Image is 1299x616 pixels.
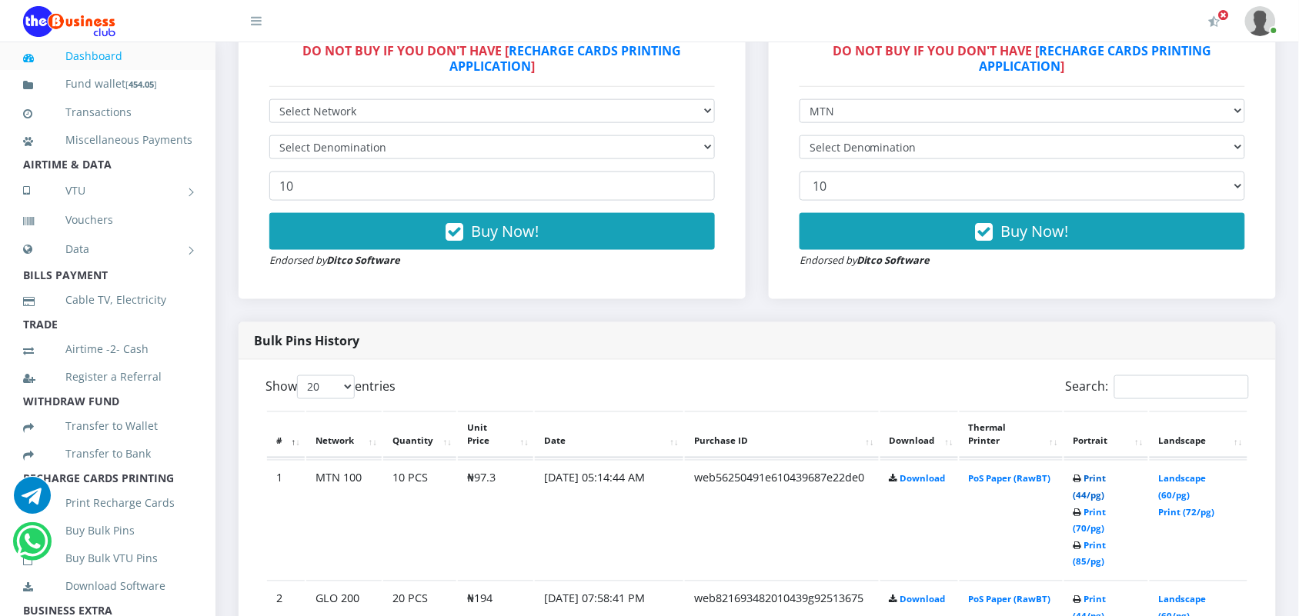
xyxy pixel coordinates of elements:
a: Transfer to Wallet [23,408,192,444]
i: Activate Your Membership [1209,15,1221,28]
td: [DATE] 05:14:44 AM [535,460,683,579]
td: 10 PCS [383,460,456,579]
td: ₦97.3 [458,460,533,579]
td: MTN 100 [306,460,382,579]
a: Print (44/pg) [1074,473,1107,501]
th: Quantity: activate to sort column ascending [383,411,456,459]
strong: DO NOT BUY IF YOU DON'T HAVE [ ] [833,42,1212,74]
th: Network: activate to sort column ascending [306,411,382,459]
td: 1 [267,460,305,579]
a: Data [23,230,192,268]
a: Buy Bulk VTU Pins [23,541,192,576]
a: Chat for support [14,488,51,514]
input: Enter Quantity [269,171,715,201]
th: Download: activate to sort column ascending [880,411,958,459]
th: Landscape: activate to sort column ascending [1150,411,1247,459]
label: Show entries [265,375,396,399]
strong: DO NOT BUY IF YOU DON'T HAVE [ ] [303,42,682,74]
th: #: activate to sort column descending [267,411,305,459]
a: Chat for support [16,534,48,560]
button: Buy Now! [269,213,715,250]
a: Fund wallet[454.05] [23,66,192,102]
strong: Ditco Software [326,253,400,267]
th: Unit Price: activate to sort column ascending [458,411,533,459]
a: VTU [23,171,192,210]
a: PoS Paper (RawBT) [969,594,1051,605]
a: Miscellaneous Payments [23,122,192,158]
img: User [1245,6,1276,36]
a: PoS Paper (RawBT) [969,473,1051,484]
a: Download [900,473,946,484]
a: Vouchers [23,202,192,238]
a: RECHARGE CARDS PRINTING APPLICATION [449,42,682,74]
a: Print (85/pg) [1074,540,1107,568]
th: Date: activate to sort column ascending [535,411,683,459]
small: Endorsed by [800,253,930,267]
a: Download Software [23,568,192,604]
span: Activate Your Membership [1218,9,1230,21]
strong: Ditco Software [857,253,930,267]
input: Search: [1114,375,1249,399]
strong: Bulk Pins History [254,332,359,349]
a: Airtime -2- Cash [23,331,192,367]
a: Print Recharge Cards [23,485,192,521]
label: Search: [1066,375,1249,399]
th: Thermal Printer: activate to sort column ascending [960,411,1063,459]
small: Endorsed by [269,253,400,267]
a: Cable TV, Electricity [23,282,192,318]
span: Buy Now! [1001,221,1069,241]
span: Buy Now! [471,221,539,241]
b: 454.05 [129,78,154,90]
a: Print (72/pg) [1159,507,1215,518]
a: RECHARGE CARDS PRINTING APPLICATION [980,42,1212,74]
a: Transfer to Bank [23,436,192,471]
img: Logo [23,6,115,37]
small: [ ] [125,78,157,90]
a: Landscape (60/pg) [1159,473,1207,501]
th: Purchase ID: activate to sort column ascending [685,411,879,459]
td: web56250491e610439687e22de0 [685,460,879,579]
select: Showentries [297,375,355,399]
a: Buy Bulk Pins [23,513,192,548]
a: Download [900,594,946,605]
th: Portrait: activate to sort column ascending [1064,411,1148,459]
a: Dashboard [23,38,192,74]
a: Register a Referral [23,359,192,395]
a: Transactions [23,95,192,130]
a: Print (70/pg) [1074,507,1107,535]
button: Buy Now! [800,213,1245,250]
